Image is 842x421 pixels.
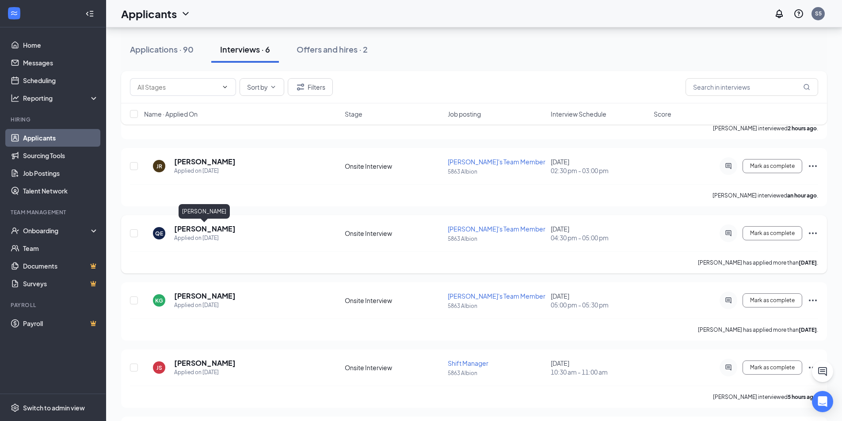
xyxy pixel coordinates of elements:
[803,83,810,91] svg: MagnifyingGlass
[448,292,545,300] span: [PERSON_NAME]'s Team Member
[808,228,818,239] svg: Ellipses
[448,225,545,233] span: [PERSON_NAME]'s Team Member
[23,94,99,102] div: Reporting
[288,78,333,96] button: Filter Filters
[743,360,802,375] button: Mark as complete
[345,296,442,305] div: Onsite Interview
[23,36,99,54] a: Home
[297,44,368,55] div: Offers and hires · 2
[723,163,734,170] svg: ActiveChat
[345,110,362,118] span: Stage
[345,162,442,171] div: Onsite Interview
[448,359,488,367] span: Shift Manager
[174,301,236,310] div: Applied on [DATE]
[11,403,19,412] svg: Settings
[23,182,99,200] a: Talent Network
[743,293,802,307] button: Mark as complete
[812,361,833,382] button: ChatActive
[448,168,545,175] p: 5863 Albion
[793,8,804,19] svg: QuestionInfo
[174,157,236,167] h5: [PERSON_NAME]
[448,369,545,377] p: 5863 Albion
[11,209,97,216] div: Team Management
[270,83,277,91] svg: ChevronDown
[247,84,268,90] span: Sort by
[713,393,818,401] p: [PERSON_NAME] interviewed .
[723,297,734,304] svg: ActiveChat
[11,94,19,102] svg: Analysis
[11,301,97,309] div: Payroll
[743,159,802,173] button: Mark as complete
[174,291,236,301] h5: [PERSON_NAME]
[698,326,818,334] p: [PERSON_NAME] has applied more than .
[808,362,818,373] svg: Ellipses
[345,229,442,238] div: Onsite Interview
[698,259,818,266] p: [PERSON_NAME] has applied more than .
[23,226,91,235] div: Onboarding
[174,234,236,243] div: Applied on [DATE]
[448,110,481,118] span: Job posting
[799,326,817,333] b: [DATE]
[240,78,284,96] button: Sort byChevronDown
[137,82,218,92] input: All Stages
[750,364,795,371] span: Mark as complete
[788,394,817,400] b: 5 hours ago
[121,6,177,21] h1: Applicants
[174,224,236,234] h5: [PERSON_NAME]
[551,300,648,309] span: 05:00 pm - 05:30 pm
[85,9,94,18] svg: Collapse
[180,8,191,19] svg: ChevronDown
[787,192,817,199] b: an hour ago
[750,163,795,169] span: Mark as complete
[551,292,648,309] div: [DATE]
[144,110,198,118] span: Name · Applied On
[156,163,162,170] div: JR
[10,9,19,18] svg: WorkstreamLogo
[712,192,818,199] p: [PERSON_NAME] interviewed .
[221,83,229,91] svg: ChevronDown
[23,257,99,275] a: DocumentsCrown
[817,366,828,377] svg: ChatActive
[23,275,99,292] a: SurveysCrown
[723,364,734,371] svg: ActiveChat
[551,110,606,118] span: Interview Schedule
[686,78,818,96] input: Search in interviews
[345,363,442,372] div: Onsite Interview
[551,368,648,376] span: 10:30 am - 11:00 am
[448,302,545,310] p: 5863 Albion
[799,259,817,266] b: [DATE]
[815,10,822,17] div: S5
[174,368,236,377] div: Applied on [DATE]
[23,72,99,89] a: Scheduling
[23,239,99,257] a: Team
[551,166,648,175] span: 02:30 pm - 03:00 pm
[11,226,19,235] svg: UserCheck
[23,129,99,147] a: Applicants
[551,233,648,242] span: 04:30 pm - 05:00 pm
[23,403,85,412] div: Switch to admin view
[174,358,236,368] h5: [PERSON_NAME]
[750,297,795,303] span: Mark as complete
[23,315,99,332] a: PayrollCrown
[179,204,230,219] div: [PERSON_NAME]
[654,110,671,118] span: Score
[743,226,802,240] button: Mark as complete
[23,147,99,164] a: Sourcing Tools
[155,297,163,304] div: KG
[808,295,818,306] svg: Ellipses
[11,116,97,123] div: Hiring
[155,230,163,237] div: QE
[448,235,545,243] p: 5863 Albion
[295,82,306,92] svg: Filter
[774,8,785,19] svg: Notifications
[750,230,795,236] span: Mark as complete
[130,44,194,55] div: Applications · 90
[551,359,648,376] div: [DATE]
[808,161,818,171] svg: Ellipses
[812,391,833,412] div: Open Intercom Messenger
[723,230,734,237] svg: ActiveChat
[448,158,545,166] span: [PERSON_NAME]'s Team Member
[220,44,270,55] div: Interviews · 6
[156,364,162,372] div: JS
[551,224,648,242] div: [DATE]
